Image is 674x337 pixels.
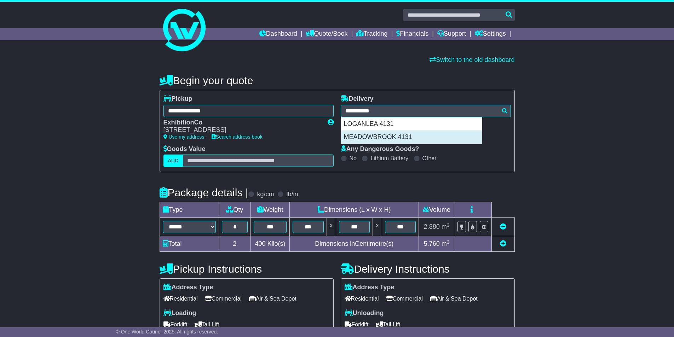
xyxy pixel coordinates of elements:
[345,309,384,317] label: Unloading
[430,293,478,304] span: Air & Sea Depot
[442,240,450,247] span: m
[212,134,263,140] a: Search address book
[341,95,374,103] label: Delivery
[341,145,419,153] label: Any Dangerous Goods?
[396,28,428,40] a: Financials
[286,191,298,198] label: lb/in
[290,236,419,252] td: Dimensions in Centimetre(s)
[163,126,321,134] div: [STREET_ADDRESS]
[160,263,334,275] h4: Pickup Instructions
[376,319,401,330] span: Tail Lift
[163,284,213,291] label: Address Type
[341,105,511,117] typeahead: Please provide city
[257,191,274,198] label: kg/cm
[251,202,290,218] td: Weight
[163,119,321,127] div: ExhibitionCo
[306,28,347,40] a: Quote/Book
[341,263,515,275] h4: Delivery Instructions
[259,28,297,40] a: Dashboard
[163,319,188,330] span: Forklift
[160,202,219,218] td: Type
[249,293,296,304] span: Air & Sea Depot
[356,28,387,40] a: Tracking
[219,236,251,252] td: 2
[255,240,266,247] span: 400
[341,130,482,144] div: MEADOWBROOK 4131
[442,223,450,230] span: m
[475,28,506,40] a: Settings
[419,202,454,218] td: Volume
[163,155,183,167] label: AUD
[163,309,196,317] label: Loading
[422,155,437,162] label: Other
[345,284,394,291] label: Address Type
[370,155,408,162] label: Lithium Battery
[251,236,290,252] td: Kilo(s)
[219,202,251,218] td: Qty
[386,293,423,304] span: Commercial
[500,240,506,247] a: Add new item
[373,218,382,236] td: x
[290,202,419,218] td: Dimensions (L x W x H)
[195,319,219,330] span: Tail Lift
[424,240,440,247] span: 5.760
[116,329,218,335] span: © One World Courier 2025. All rights reserved.
[424,223,440,230] span: 2.880
[437,28,466,40] a: Support
[160,187,248,198] h4: Package details |
[345,293,379,304] span: Residential
[350,155,357,162] label: No
[341,117,482,131] div: LOGANLEA 4131
[163,95,192,103] label: Pickup
[500,223,506,230] a: Remove this item
[205,293,242,304] span: Commercial
[430,56,514,63] a: Switch to the old dashboard
[160,75,515,86] h4: Begin your quote
[447,239,450,245] sup: 3
[163,145,206,153] label: Goods Value
[163,134,204,140] a: Use my address
[160,236,219,252] td: Total
[447,222,450,228] sup: 3
[327,218,336,236] td: x
[163,293,198,304] span: Residential
[345,319,369,330] span: Forklift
